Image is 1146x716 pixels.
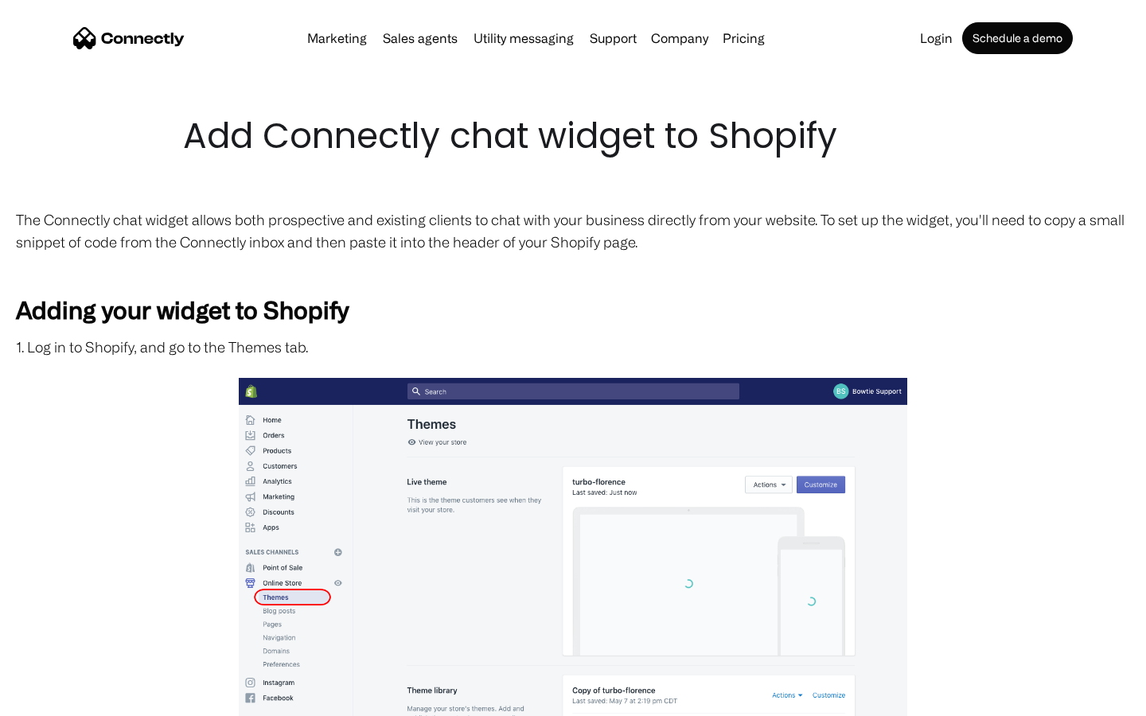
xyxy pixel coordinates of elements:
[583,32,643,45] a: Support
[716,32,771,45] a: Pricing
[32,688,95,710] ul: Language list
[16,688,95,710] aside: Language selected: English
[183,111,963,161] h1: Add Connectly chat widget to Shopify
[16,336,1130,358] p: 1. Log in to Shopify, and go to the Themes tab.
[651,27,708,49] div: Company
[914,32,959,45] a: Login
[73,26,185,50] a: home
[962,22,1073,54] a: Schedule a demo
[376,32,464,45] a: Sales agents
[646,27,713,49] div: Company
[16,208,1130,253] p: The Connectly chat widget allows both prospective and existing clients to chat with your business...
[301,32,373,45] a: Marketing
[16,296,349,323] strong: Adding your widget to Shopify
[467,32,580,45] a: Utility messaging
